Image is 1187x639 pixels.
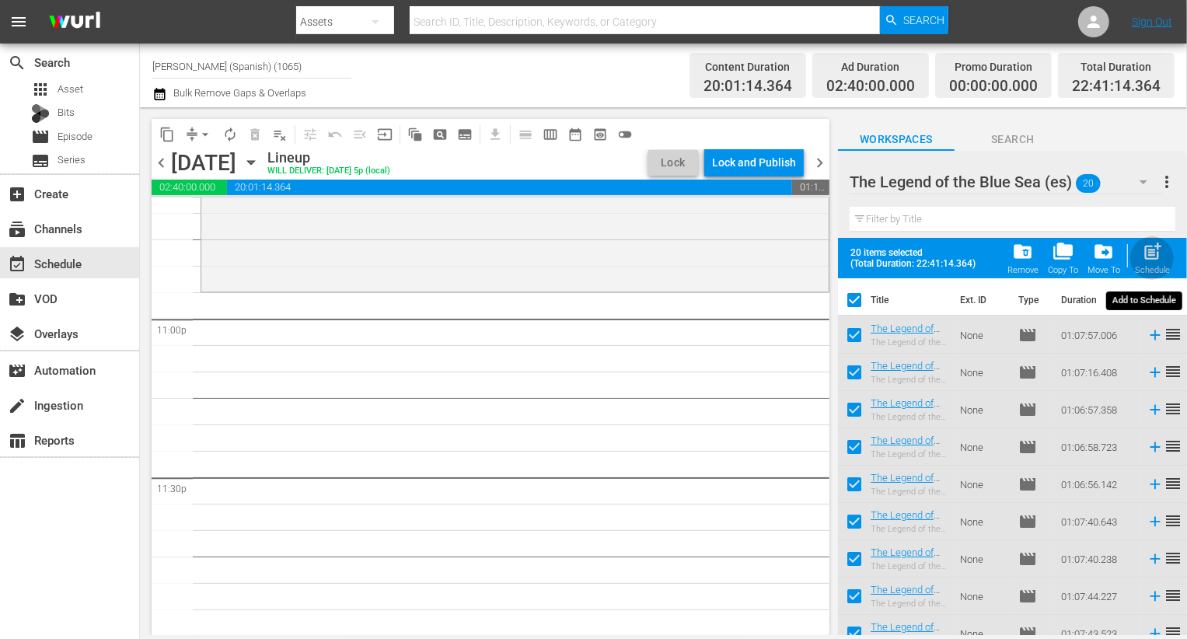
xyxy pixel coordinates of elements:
td: None [954,503,1012,540]
svg: Add to Schedule [1147,438,1164,456]
span: pageview_outlined [432,127,448,142]
div: Remove [1007,265,1039,275]
td: 01:07:40.238 [1055,540,1140,578]
span: reorder [1164,400,1182,418]
span: Lock [655,155,692,171]
span: Asset [58,82,83,97]
td: None [954,428,1012,466]
span: Series [58,152,86,168]
td: None [954,316,1012,354]
button: Lock and Publish [704,148,804,176]
span: reorder [1164,437,1182,456]
th: Title [871,278,951,322]
span: Asset [31,80,50,99]
svg: Add to Schedule [1147,364,1164,381]
svg: Add to Schedule [1147,326,1164,344]
span: calendar_view_week_outlined [543,127,558,142]
span: 20 items selected [850,247,983,258]
div: The Legend of the Blue Sea [871,524,948,534]
span: 22:41:14.364 [1072,78,1161,96]
span: Series [31,152,50,170]
span: Copy Lineup [155,122,180,147]
span: Episode [1018,326,1037,344]
span: Revert to Primary Episode [323,122,347,147]
span: preview_outlined [592,127,608,142]
span: arrow_drop_down [197,127,213,142]
span: Bits [58,105,75,120]
a: The Legend of the Blue Sea: S1 E1 - Rakuten Viki - Pluto - 202301 - es [871,323,944,381]
span: Create Series Block [452,122,477,147]
svg: Add to Schedule [1147,588,1164,605]
span: menu [9,12,28,31]
span: 02:40:00.000 [826,78,915,96]
div: Content Duration [703,56,792,78]
span: Automation [8,361,26,380]
td: None [954,466,1012,503]
div: Promo Duration [949,56,1038,78]
span: Ingestion [8,396,26,415]
span: Week Calendar View [538,122,563,147]
span: content_copy [159,127,175,142]
td: 01:06:57.358 [1055,391,1140,428]
span: drive_file_move [1093,241,1114,262]
span: Month Calendar View [563,122,588,147]
div: The Legend of the Blue Sea [871,449,948,459]
td: 01:06:56.142 [1055,466,1140,503]
td: None [954,354,1012,391]
span: date_range_outlined [567,127,583,142]
span: Search [903,6,944,34]
div: The Legend of the Blue Sea [871,412,948,422]
span: Workspaces [838,130,955,149]
span: (Total Duration: 22:41:14.364) [850,258,983,269]
div: The Legend of the Blue Sea [871,337,948,347]
button: Copy To [1043,236,1083,280]
a: The Legend of the Blue Sea: S1 E4 - Rakuten Viki - Pluto - 202301 - es [871,435,944,493]
span: reorder [1164,325,1182,344]
span: reorder [1164,512,1182,530]
div: Lineup [267,149,390,166]
div: Ad Duration [826,56,915,78]
span: reorder [1164,586,1182,605]
div: Lock and Publish [712,148,796,176]
span: 24 hours Lineup View is OFF [613,122,637,147]
span: Search [955,130,1071,149]
a: Sign Out [1132,16,1172,28]
span: 01:18:45.636 [792,180,829,195]
th: Ext. ID [951,278,1009,322]
span: Create [8,185,26,204]
span: reorder [1164,474,1182,493]
span: folder_delete [1012,241,1033,262]
span: Overlays [8,325,26,344]
span: post_add [1142,241,1163,262]
td: 01:07:57.006 [1055,316,1140,354]
span: 00:00:00.000 [949,78,1038,96]
span: Select an event to delete [243,122,267,147]
span: Day Calendar View [508,119,538,149]
div: The Legend of the Blue Sea [871,599,948,609]
span: reorder [1164,549,1182,567]
button: Search [880,6,948,34]
div: The Legend of the Blue Sea [871,561,948,571]
div: Total Duration [1072,56,1161,78]
div: WILL DELIVER: [DATE] 5p (local) [267,166,390,176]
span: Copy Item To Workspace [1043,236,1083,280]
span: Episode [58,129,93,145]
span: Remove Gaps & Overlaps [180,122,218,147]
span: chevron_right [810,153,829,173]
span: 02:40:00.000 [152,180,227,195]
div: Move To [1088,265,1120,275]
span: Download as CSV [477,119,508,149]
span: Clear Lineup [267,122,292,147]
span: chevron_left [152,153,171,173]
span: 20 [1076,167,1101,200]
a: The Legend of the Blue Sea: S1 E3 - Rakuten Viki - Pluto - 202301 - es [871,397,944,456]
span: playlist_remove_outlined [272,127,288,142]
span: reorder [1164,362,1182,381]
div: The Legend of the Blue Sea (es) [850,160,1162,204]
div: The Legend of the Blue Sea [871,487,948,497]
span: Episode [1018,438,1037,456]
span: Episode [1018,475,1037,494]
span: Reports [8,431,26,450]
td: 01:07:16.408 [1055,354,1140,391]
img: ans4CAIJ8jUAAAAAAAAAAAAAAAAAAAAAAAAgQb4GAAAAAAAAAAAAAAAAAAAAAAAAJMjXAAAAAAAAAAAAAAAAAAAAAAAAgAT5G... [37,4,112,40]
